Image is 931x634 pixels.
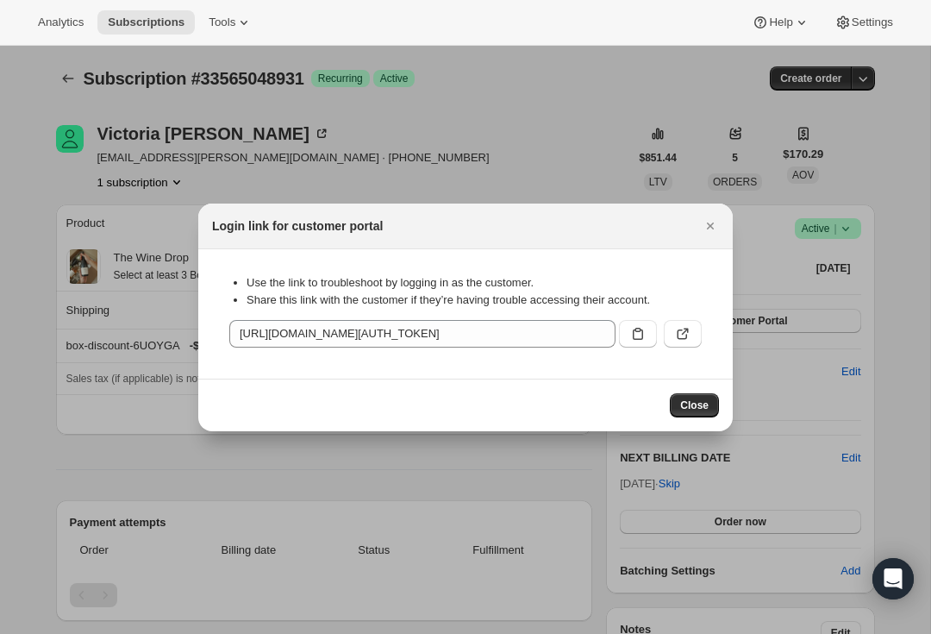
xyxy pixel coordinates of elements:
[680,399,709,412] span: Close
[97,10,195,35] button: Subscriptions
[741,10,820,35] button: Help
[209,16,235,29] span: Tools
[247,292,702,309] li: Share this link with the customer if they’re having trouble accessing their account.
[212,217,383,235] h2: Login link for customer portal
[852,16,893,29] span: Settings
[198,10,263,35] button: Tools
[28,10,94,35] button: Analytics
[769,16,792,29] span: Help
[698,214,722,238] button: Close
[824,10,903,35] button: Settings
[670,393,719,417] button: Close
[872,558,914,599] div: Open Intercom Messenger
[247,274,702,292] li: Use the link to troubleshoot by logging in as the customer.
[38,16,84,29] span: Analytics
[108,16,184,29] span: Subscriptions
